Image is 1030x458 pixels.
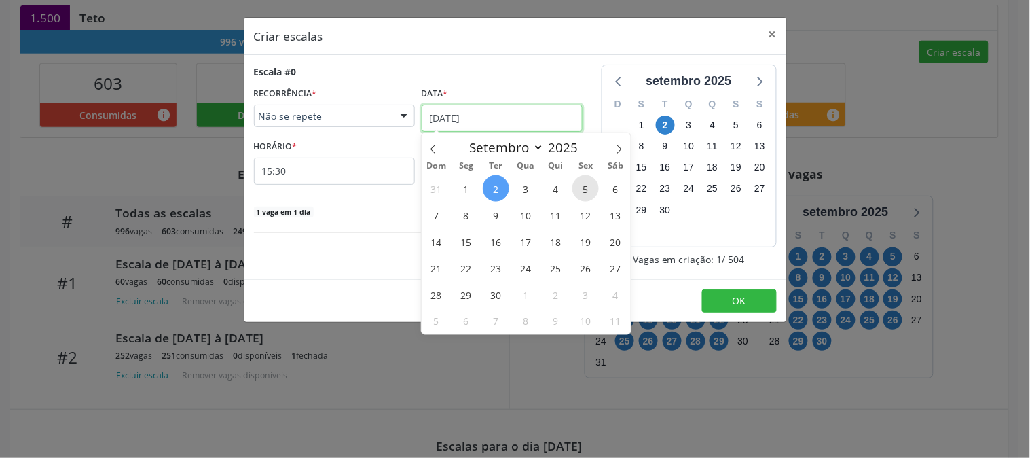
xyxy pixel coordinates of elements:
[423,308,449,334] span: Outubro 5, 2025
[722,252,745,266] span: / 504
[640,72,737,90] div: setembro 2025
[423,228,449,255] span: Setembro 14, 2025
[542,308,569,334] span: Outubro 9, 2025
[542,228,569,255] span: Setembro 18, 2025
[513,281,539,308] span: Outubro 1, 2025
[544,139,589,156] input: Year
[748,94,772,115] div: S
[629,94,653,115] div: S
[254,65,297,79] div: Escala #0
[452,162,481,171] span: Seg
[463,138,545,157] select: Month
[453,228,479,255] span: Setembro 15, 2025
[602,281,629,308] span: Outubro 4, 2025
[453,281,479,308] span: Setembro 29, 2025
[254,27,323,45] h5: Criar escalas
[602,255,629,281] span: Setembro 27, 2025
[254,158,415,185] input: 00:00
[632,200,651,219] span: segunda-feira, 29 de setembro de 2025
[750,137,769,156] span: sábado, 13 de setembro de 2025
[632,158,651,177] span: segunda-feira, 15 de setembro de 2025
[702,289,777,313] button: OK
[423,175,449,202] span: Agosto 31, 2025
[656,179,675,198] span: terça-feira, 23 de setembro de 2025
[703,158,722,177] span: quinta-feira, 18 de setembro de 2025
[726,116,746,135] span: sexta-feira, 5 de setembro de 2025
[703,137,722,156] span: quinta-feira, 11 de setembro de 2025
[726,137,746,156] span: sexta-feira, 12 de setembro de 2025
[571,162,601,171] span: Sex
[513,228,539,255] span: Setembro 17, 2025
[656,200,675,219] span: terça-feira, 30 de setembro de 2025
[656,137,675,156] span: terça-feira, 9 de setembro de 2025
[653,94,677,115] div: T
[632,116,651,135] span: segunda-feira, 1 de setembro de 2025
[483,202,509,228] span: Setembro 9, 2025
[572,255,599,281] span: Setembro 26, 2025
[542,255,569,281] span: Setembro 25, 2025
[453,175,479,202] span: Setembro 1, 2025
[422,84,448,105] label: Data
[483,255,509,281] span: Setembro 23, 2025
[656,158,675,177] span: terça-feira, 16 de setembro de 2025
[254,137,297,158] label: HORÁRIO
[483,281,509,308] span: Setembro 30, 2025
[750,179,769,198] span: sábado, 27 de setembro de 2025
[453,255,479,281] span: Setembro 22, 2025
[701,94,724,115] div: Q
[259,109,387,123] span: Não se repete
[572,175,599,202] span: Setembro 5, 2025
[511,162,541,171] span: Qua
[483,175,509,202] span: Setembro 2, 2025
[759,18,786,51] button: Close
[726,179,746,198] span: sexta-feira, 26 de setembro de 2025
[656,116,675,135] span: terça-feira, 2 de setembro de 2025
[572,308,599,334] span: Outubro 10, 2025
[423,281,449,308] span: Setembro 28, 2025
[483,308,509,334] span: Outubro 7, 2025
[572,202,599,228] span: Setembro 12, 2025
[679,137,698,156] span: quarta-feira, 10 de setembro de 2025
[677,94,701,115] div: Q
[602,202,629,228] span: Setembro 13, 2025
[602,308,629,334] span: Outubro 11, 2025
[423,202,449,228] span: Setembro 7, 2025
[453,308,479,334] span: Outubro 6, 2025
[679,179,698,198] span: quarta-feira, 24 de setembro de 2025
[602,252,777,266] div: Vagas em criação: 1
[750,116,769,135] span: sábado, 6 de setembro de 2025
[513,202,539,228] span: Setembro 10, 2025
[750,158,769,177] span: sábado, 20 de setembro de 2025
[572,228,599,255] span: Setembro 19, 2025
[632,137,651,156] span: segunda-feira, 8 de setembro de 2025
[254,84,317,105] label: RECORRÊNCIA
[481,162,511,171] span: Ter
[632,179,651,198] span: segunda-feira, 22 de setembro de 2025
[733,294,746,307] span: OK
[513,175,539,202] span: Setembro 3, 2025
[254,207,314,217] span: 1 vaga em 1 dia
[422,105,583,132] input: Selecione uma data
[542,281,569,308] span: Outubro 2, 2025
[606,94,630,115] div: D
[423,255,449,281] span: Setembro 21, 2025
[703,116,722,135] span: quinta-feira, 4 de setembro de 2025
[513,308,539,334] span: Outubro 8, 2025
[726,158,746,177] span: sexta-feira, 19 de setembro de 2025
[453,202,479,228] span: Setembro 8, 2025
[542,202,569,228] span: Setembro 11, 2025
[602,175,629,202] span: Setembro 6, 2025
[724,94,748,115] div: S
[601,162,631,171] span: Sáb
[679,158,698,177] span: quarta-feira, 17 de setembro de 2025
[542,175,569,202] span: Setembro 4, 2025
[422,162,452,171] span: Dom
[483,228,509,255] span: Setembro 16, 2025
[541,162,571,171] span: Qui
[703,179,722,198] span: quinta-feira, 25 de setembro de 2025
[572,281,599,308] span: Outubro 3, 2025
[513,255,539,281] span: Setembro 24, 2025
[602,228,629,255] span: Setembro 20, 2025
[679,116,698,135] span: quarta-feira, 3 de setembro de 2025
